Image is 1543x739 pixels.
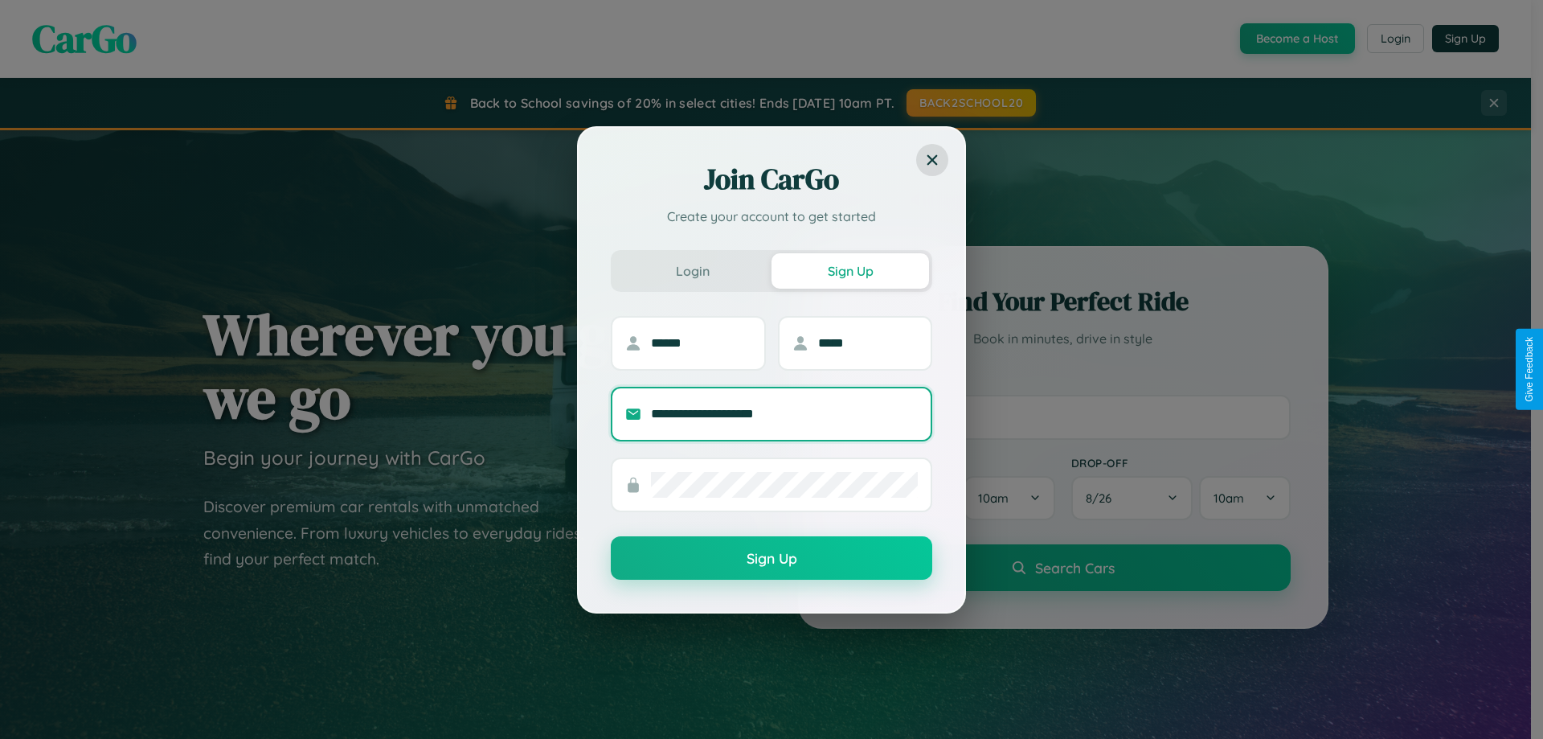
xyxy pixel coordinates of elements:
p: Create your account to get started [611,207,932,226]
button: Login [614,253,771,289]
button: Sign Up [771,253,929,289]
div: Give Feedback [1524,337,1535,402]
h2: Join CarGo [611,160,932,199]
button: Sign Up [611,536,932,580]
